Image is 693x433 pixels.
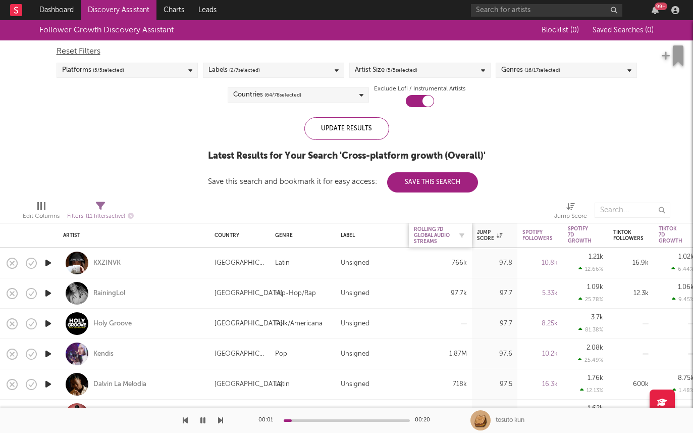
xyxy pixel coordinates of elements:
span: ( 0 ) [570,27,579,34]
div: 1.21k [589,254,603,260]
div: 5.33k [522,287,558,300]
div: 1.09k [587,284,603,291]
div: Artist Size [355,64,417,76]
div: Filters(11 filters active) [67,198,134,227]
div: 8.25k [522,318,558,330]
div: Label [341,232,399,238]
span: ( 11 filters active) [86,214,125,219]
div: Pop [275,348,287,360]
div: Filters [67,210,134,223]
div: 1.62k [588,405,603,412]
a: Dalvin La Melodia [93,380,146,389]
div: Follower Growth Discovery Assistant [39,24,174,36]
span: ( 16 / 17 selected) [524,64,560,76]
div: [GEOGRAPHIC_DATA] [215,318,283,330]
div: 12.66 % [578,266,603,272]
div: Tiktok Followers [613,229,644,242]
div: Labels [208,64,260,76]
a: KXZINVK [93,259,121,268]
div: Rolling 7D Global Audio Streams [414,226,452,245]
span: Saved Searches [593,27,654,34]
div: Hip-Hop/Rap [275,287,316,300]
span: ( 5 / 5 selected) [93,64,124,76]
div: Reset Filters [57,45,637,58]
div: Unsigned [341,287,369,300]
div: 3.7k [591,314,603,321]
div: 16.9k [613,257,649,269]
a: Kendis [93,350,114,359]
div: Folk/Americana [275,318,323,330]
div: 1.76k [588,375,603,381]
span: Blocklist [542,27,579,34]
div: Spotify Followers [522,229,553,242]
div: Edit Columns [23,198,60,227]
div: Jump Score [477,229,502,242]
span: ( 64 / 78 selected) [264,89,301,101]
div: [GEOGRAPHIC_DATA] [215,378,283,391]
div: 97.7 [477,318,512,330]
div: Tiktok 7D Growth [659,226,682,244]
div: Edit Columns [23,210,60,222]
div: 97.5 [477,378,512,391]
div: 25.78 % [578,296,603,303]
div: 1.87M [414,348,467,360]
div: Platforms [62,64,124,76]
div: 718k [414,378,467,391]
div: 600k [613,378,649,391]
div: [GEOGRAPHIC_DATA] [215,348,265,360]
div: [GEOGRAPHIC_DATA] [215,257,265,269]
div: 97.7k [414,287,467,300]
div: Update Results [304,117,389,140]
div: Jump Score [554,198,587,227]
div: 97.8 [477,257,512,269]
div: Countries [233,89,301,101]
div: 00:20 [415,414,435,426]
div: Genre [275,232,326,238]
div: 16.3k [522,378,558,391]
button: Filter by Rolling 7D Global Audio Streams [457,230,467,240]
div: Country [215,232,260,238]
span: ( 0 ) [645,27,654,34]
div: Artist [63,232,199,238]
div: Unsigned [341,348,369,360]
a: RainingLol [93,289,125,298]
div: 99 + [655,3,667,10]
div: 12.3k [613,287,649,300]
span: ( 5 / 5 selected) [386,64,417,76]
div: tosuto kun [496,416,524,425]
div: Unsigned [341,318,369,330]
button: Save This Search [387,172,478,193]
div: 10.2k [522,348,558,360]
div: 10.8k [522,257,558,269]
div: [GEOGRAPHIC_DATA] [215,287,283,300]
div: 97.6 [477,348,512,360]
div: Latin [275,257,290,269]
div: Unsigned [341,378,369,391]
div: 2.08k [587,345,603,351]
div: 25.49 % [578,357,603,363]
span: ( 2 / 7 selected) [229,64,260,76]
div: 766k [414,257,467,269]
input: Search for artists [471,4,622,17]
div: Jump Score [554,210,587,222]
div: 00:01 [258,414,279,426]
div: Unsigned [341,257,369,269]
div: 12.13 % [580,387,603,394]
div: Genres [501,64,560,76]
input: Search... [595,203,670,218]
div: Latin [275,378,290,391]
div: Spotify 7D Growth [568,226,592,244]
div: Save this search and bookmark it for easy access: [208,178,478,185]
button: Saved Searches (0) [590,26,654,34]
label: Exclude Lofi / Instrumental Artists [374,83,465,95]
div: 81.38 % [578,326,603,333]
button: 99+ [652,6,659,14]
a: Holy Groove [93,319,132,328]
div: 97.7 [477,287,512,300]
div: Latest Results for Your Search ' Cross-platform growth (Overall) ' [208,150,486,162]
